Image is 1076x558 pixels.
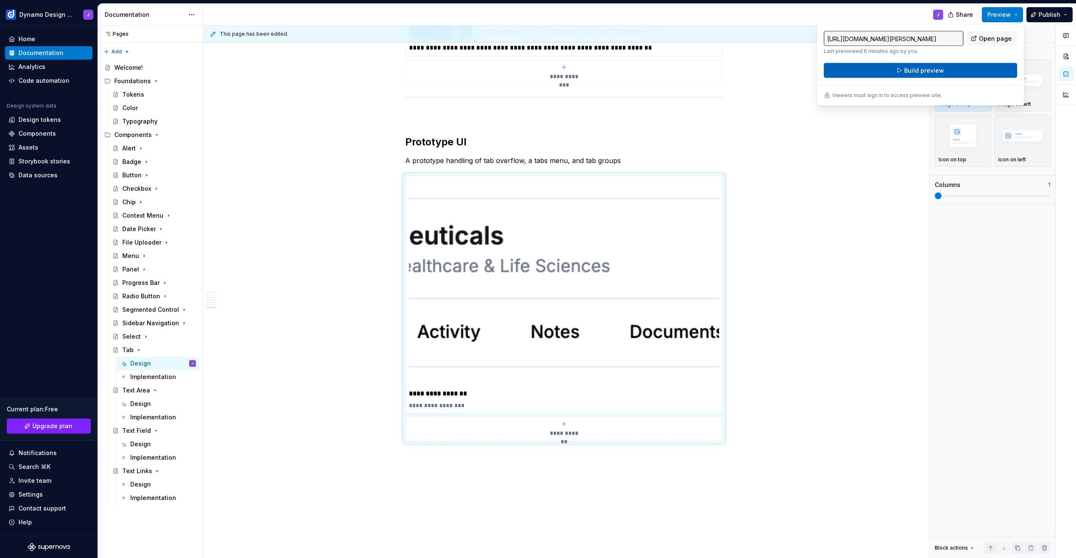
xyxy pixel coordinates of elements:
[824,48,963,55] p: Last previewed 6 minutes ago by you.
[109,236,199,249] a: File Uploader
[109,249,199,263] a: Menu
[979,34,1012,43] span: Open page
[109,209,199,222] a: Context Menu
[6,10,16,20] img: c5f292b4-1c74-4827-b374-41971f8eb7d9.png
[105,11,184,19] div: Documentation
[935,545,968,551] div: Block actions
[109,263,199,276] a: Panel
[122,386,150,395] div: Text Area
[101,31,129,37] div: Pages
[109,101,199,115] a: Color
[18,449,57,457] div: Notifications
[130,494,176,502] div: Implementation
[114,63,143,72] div: Welcome!
[122,158,141,166] div: Badge
[5,488,92,501] a: Settings
[109,195,199,209] a: Chip
[2,5,96,24] button: Dynamo Design SystemJ
[19,11,73,19] div: Dynamo Design System
[122,211,164,220] div: Context Menu
[117,411,199,424] a: Implementation
[109,182,199,195] a: Checkbox
[937,11,939,18] div: J
[122,265,139,274] div: Panel
[987,11,1011,19] span: Preview
[18,476,51,485] div: Invite team
[5,60,92,74] a: Analytics
[109,316,199,330] a: Sidebar Navigation
[101,61,199,74] a: Welcome!
[111,48,122,55] span: Add
[109,155,199,168] a: Badge
[18,518,32,526] div: Help
[109,276,199,290] a: Progress Bar
[130,440,151,448] div: Design
[117,491,199,505] a: Implementation
[32,422,72,430] span: Upgrade plan
[130,480,151,489] div: Design
[122,319,179,327] div: Sidebar Navigation
[7,418,91,434] a: Upgrade plan
[130,373,176,381] div: Implementation
[109,290,199,303] a: Radio Button
[117,370,199,384] a: Implementation
[109,464,199,478] a: Text Links
[5,502,92,515] button: Contact support
[101,46,132,58] button: Add
[122,252,139,260] div: Menu
[1026,7,1073,22] button: Publish
[109,303,199,316] a: Segmented Control
[220,31,288,37] span: This page has been edited.
[101,128,199,142] div: Components
[122,90,144,99] div: Tokens
[5,46,92,60] a: Documentation
[18,143,38,152] div: Assets
[117,357,199,370] a: DesignJ
[939,120,987,151] img: placeholder
[122,198,136,206] div: Chip
[939,156,966,163] p: Icon on top
[122,426,151,435] div: Text Field
[130,453,176,462] div: Implementation
[5,446,92,460] button: Notifications
[18,129,56,138] div: Components
[101,74,199,88] div: Foundations
[109,142,199,155] a: Alert
[109,343,199,357] a: Tab
[28,543,70,551] svg: Supernova Logo
[122,467,152,475] div: Text Links
[109,168,199,182] a: Button
[18,116,61,124] div: Design tokens
[122,332,141,341] div: Select
[5,155,92,168] a: Storybook stories
[5,32,92,46] a: Home
[117,437,199,451] a: Design
[122,292,160,300] div: Radio Button
[18,157,70,166] div: Storybook stories
[114,77,151,85] div: Foundations
[109,88,199,101] a: Tokens
[1048,182,1050,188] p: 1
[117,478,199,491] a: Design
[5,113,92,126] a: Design tokens
[994,115,1051,167] button: placeholderIcon on left
[122,305,179,314] div: Segmented Control
[18,490,43,499] div: Settings
[122,238,161,247] div: File Uploader
[904,66,944,75] span: Build preview
[122,104,138,112] div: Color
[935,115,991,167] button: placeholderIcon on top
[405,135,723,149] h2: Prototype UI
[824,63,1017,78] button: Build preview
[5,168,92,182] a: Data sources
[117,451,199,464] a: Implementation
[405,155,723,166] p: A prototype handling of tab overflow, a tabs menu, and tab groups
[109,115,199,128] a: Typography
[122,279,160,287] div: Progress Bar
[935,542,976,554] div: Block actions
[18,171,58,179] div: Data sources
[7,405,91,413] div: Current plan : Free
[122,346,134,354] div: Tab
[409,179,719,386] img: e274e3c4-5a08-49f8-b72d-38c04744f3b0.svg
